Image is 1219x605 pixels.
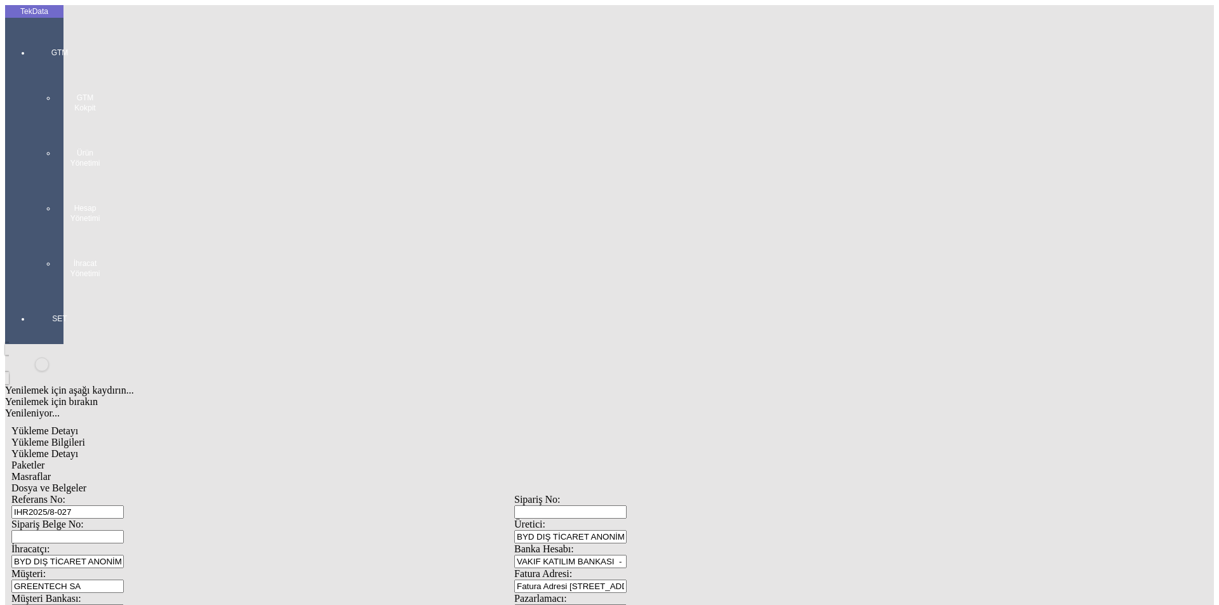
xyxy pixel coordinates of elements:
[11,471,51,482] span: Masraflar
[66,203,104,223] span: Hesap Yönetimi
[514,568,572,579] span: Fatura Adresi:
[11,437,85,448] span: Yükleme Bilgileri
[11,482,86,493] span: Dosya ve Belgeler
[11,593,81,604] span: Müşteri Bankası:
[5,396,1023,408] div: Yenilemek için bırakın
[5,6,63,17] div: TekData
[514,543,574,554] span: Banka Hesabı:
[514,519,545,529] span: Üretici:
[514,593,567,604] span: Pazarlamacı:
[11,519,84,529] span: Sipariş Belge No:
[66,93,104,113] span: GTM Kokpit
[11,568,46,579] span: Müşteri:
[5,408,1023,419] div: Yenileniyor...
[11,494,65,505] span: Referans No:
[66,258,104,279] span: İhracat Yönetimi
[5,385,1023,396] div: Yenilemek için aşağı kaydırın...
[11,543,50,554] span: İhracatçı:
[11,425,78,436] span: Yükleme Detayı
[66,148,104,168] span: Ürün Yönetimi
[11,448,78,459] span: Yükleme Detayı
[41,48,79,58] span: GTM
[514,494,560,505] span: Sipariş No:
[11,460,44,470] span: Paketler
[41,314,79,324] span: SET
